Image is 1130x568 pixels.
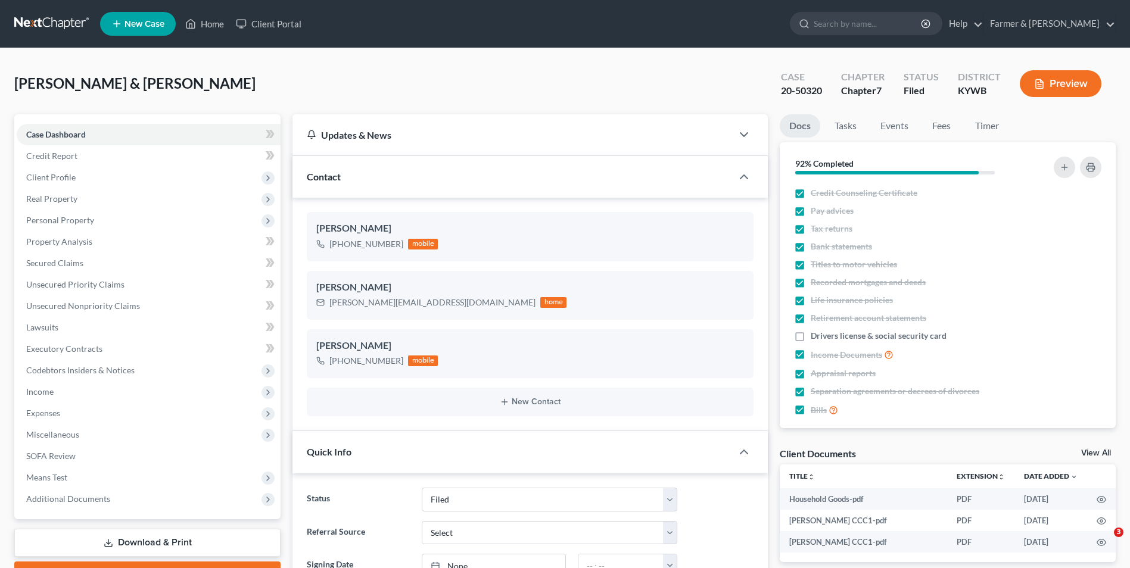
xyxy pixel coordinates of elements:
span: 7 [876,85,882,96]
a: Titleunfold_more [789,472,815,480]
span: Titles to motor vehicles [811,258,897,270]
td: [DATE] [1014,531,1087,553]
span: Contact [307,171,341,182]
div: [PERSON_NAME] [316,221,744,236]
button: Preview [1020,70,1101,97]
a: Executory Contracts [17,338,281,360]
i: unfold_more [998,473,1005,480]
a: Help [943,13,983,35]
div: [PHONE_NUMBER] [329,238,403,250]
span: Separation agreements or decrees of divorces [811,385,979,397]
span: SOFA Review [26,451,76,461]
span: Secured Claims [26,258,83,268]
a: Extensionunfold_more [957,472,1005,480]
span: Personal Property [26,215,94,225]
div: [PERSON_NAME] [316,339,744,353]
a: Case Dashboard [17,124,281,145]
i: expand_more [1070,473,1078,480]
a: Lawsuits [17,317,281,338]
span: Life insurance policies [811,294,893,306]
span: New Case [124,20,164,29]
div: [PERSON_NAME] [316,280,744,295]
span: Unsecured Priority Claims [26,279,124,289]
a: Download & Print [14,529,281,557]
a: Unsecured Nonpriority Claims [17,295,281,317]
div: Chapter [841,70,885,84]
span: Tax returns [811,223,852,235]
span: 3 [1114,528,1123,537]
div: Client Documents [780,447,856,460]
td: Household Goods-pdf [780,488,947,510]
div: 20-50320 [781,84,822,98]
span: Appraisal reports [811,367,876,379]
div: KYWB [958,84,1001,98]
div: [PHONE_NUMBER] [329,355,403,367]
a: Date Added expand_more [1024,472,1078,480]
strong: 92% Completed [795,158,854,168]
span: Pay advices [811,205,854,217]
a: Docs [780,114,820,138]
a: Client Portal [230,13,307,35]
a: Farmer & [PERSON_NAME] [984,13,1115,35]
span: Unsecured Nonpriority Claims [26,301,140,311]
td: PDF [947,510,1014,531]
a: Fees [923,114,961,138]
td: [DATE] [1014,510,1087,531]
span: Executory Contracts [26,344,102,354]
label: Status [301,488,415,511]
span: Lawsuits [26,322,58,332]
span: Retirement account statements [811,312,926,324]
span: Codebtors Insiders & Notices [26,365,135,375]
span: Drivers license & social security card [811,330,947,342]
span: Bank statements [811,241,872,252]
a: Property Analysis [17,231,281,252]
button: New Contact [316,397,744,407]
span: Case Dashboard [26,129,86,139]
input: Search by name... [814,13,923,35]
div: [PERSON_NAME][EMAIL_ADDRESS][DOMAIN_NAME] [329,297,536,308]
div: Chapter [841,84,885,98]
i: unfold_more [808,473,815,480]
a: Home [179,13,230,35]
a: Unsecured Priority Claims [17,274,281,295]
span: Recorded mortgages and deeds [811,276,926,288]
span: Client Profile [26,172,76,182]
iframe: Intercom live chat [1089,528,1118,556]
div: Filed [904,84,939,98]
span: Expenses [26,408,60,418]
a: Tasks [825,114,866,138]
span: Additional Documents [26,494,110,504]
a: Secured Claims [17,252,281,274]
td: [PERSON_NAME] CCC1-pdf [780,510,947,531]
a: Timer [966,114,1008,138]
span: Bills [811,404,827,416]
div: Case [781,70,822,84]
div: mobile [408,239,438,249]
span: Quick Info [307,446,351,457]
span: Property Analysis [26,236,92,246]
span: Income Documents [811,349,882,361]
label: Referral Source [301,521,415,545]
a: Credit Report [17,145,281,167]
a: Events [871,114,918,138]
td: [DATE] [1014,488,1087,510]
span: Income [26,386,54,397]
span: Credit Report [26,151,77,161]
div: District [958,70,1001,84]
span: Credit Counseling Certificate [811,187,917,199]
div: home [540,297,566,308]
div: Updates & News [307,129,718,141]
a: View All [1081,449,1111,457]
td: PDF [947,488,1014,510]
div: Status [904,70,939,84]
span: [PERSON_NAME] & [PERSON_NAME] [14,74,256,92]
span: Real Property [26,194,77,204]
a: SOFA Review [17,445,281,467]
td: [PERSON_NAME] CCC1-pdf [780,531,947,553]
div: mobile [408,355,438,366]
span: Means Test [26,472,67,482]
span: Miscellaneous [26,429,79,439]
td: PDF [947,531,1014,553]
